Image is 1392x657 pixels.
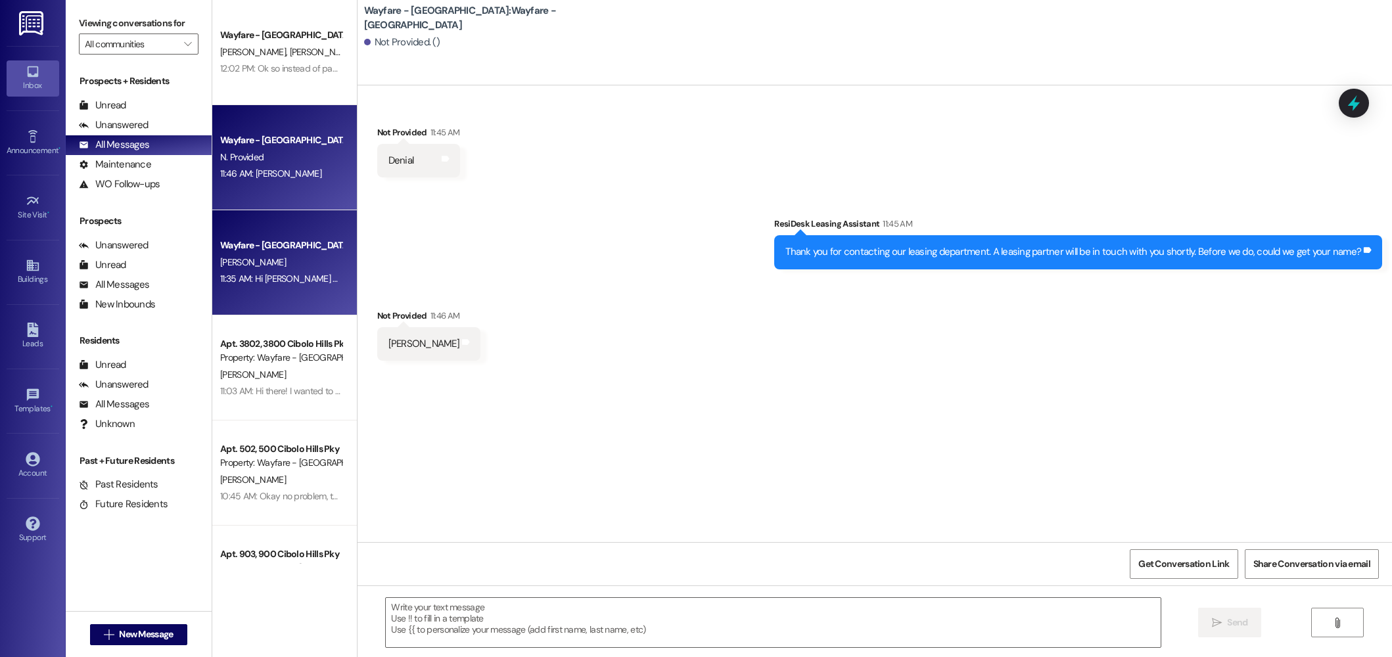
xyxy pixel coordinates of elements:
[79,478,158,491] div: Past Residents
[220,133,342,147] div: Wayfare - [GEOGRAPHIC_DATA]
[79,13,198,34] label: Viewing conversations for
[1227,616,1247,629] span: Send
[79,417,135,431] div: Unknown
[289,46,355,58] span: [PERSON_NAME]
[879,217,912,231] div: 11:45 AM
[364,4,627,32] b: Wayfare - [GEOGRAPHIC_DATA]: Wayfare - [GEOGRAPHIC_DATA]
[220,28,342,42] div: Wayfare - [GEOGRAPHIC_DATA]
[220,369,286,380] span: [PERSON_NAME]
[1245,549,1379,579] button: Share Conversation via email
[184,39,191,49] i: 
[220,151,264,163] span: N. Provided
[119,627,173,641] span: New Message
[104,629,114,640] i: 
[58,144,60,153] span: •
[774,217,1382,235] div: ResiDesk Leasing Assistant
[377,125,460,144] div: Not Provided
[79,278,149,292] div: All Messages
[79,258,126,272] div: Unread
[220,490,404,502] div: 10:45 AM: Okay no problem, thank you for trying
[7,190,59,225] a: Site Visit •
[66,214,212,228] div: Prospects
[7,60,59,96] a: Inbox
[79,378,149,392] div: Unanswered
[79,497,168,511] div: Future Residents
[1130,549,1238,579] button: Get Conversation Link
[220,168,321,179] div: 11:46 AM: [PERSON_NAME]
[7,319,59,354] a: Leads
[85,34,177,55] input: All communities
[1253,557,1370,571] span: Share Conversation via email
[66,454,212,468] div: Past + Future Residents
[220,238,342,252] div: Wayfare - [GEOGRAPHIC_DATA]
[79,238,149,252] div: Unanswered
[364,35,440,49] div: Not Provided. ()
[79,177,160,191] div: WO Follow-ups
[90,624,187,645] button: New Message
[220,456,342,470] div: Property: Wayfare - [GEOGRAPHIC_DATA]
[66,334,212,348] div: Residents
[79,158,151,171] div: Maintenance
[220,62,539,74] div: 12:02 PM: Ok so instead of paying rent for unit 3203 we will just pay rent for unit 801
[785,245,1361,259] div: Thank you for contacting our leasing department. A leasing partner will be in touch with you shor...
[1198,608,1262,637] button: Send
[220,337,342,351] div: Apt. 3802, 3800 Cibolo Hills Pky
[220,474,286,486] span: [PERSON_NAME]
[79,138,149,152] div: All Messages
[220,46,290,58] span: [PERSON_NAME]
[427,125,460,139] div: 11:45 AM
[7,384,59,419] a: Templates •
[19,11,46,35] img: ResiDesk Logo
[66,74,212,88] div: Prospects + Residents
[79,99,126,112] div: Unread
[388,337,459,351] div: [PERSON_NAME]
[220,561,342,575] div: Property: Wayfare - [GEOGRAPHIC_DATA]
[79,397,149,411] div: All Messages
[220,442,342,456] div: Apt. 502, 500 Cibolo Hills Pky
[7,512,59,548] a: Support
[79,118,149,132] div: Unanswered
[388,154,414,168] div: Denial
[1212,618,1222,628] i: 
[1332,618,1342,628] i: 
[51,402,53,411] span: •
[427,309,460,323] div: 11:46 AM
[220,547,342,561] div: Apt. 903, 900 Cibolo Hills Pky
[220,351,342,365] div: Property: Wayfare - [GEOGRAPHIC_DATA]
[377,309,480,327] div: Not Provided
[79,298,155,311] div: New Inbounds
[79,358,126,372] div: Unread
[47,208,49,217] span: •
[7,448,59,484] a: Account
[220,256,286,268] span: [PERSON_NAME]
[7,254,59,290] a: Buildings
[1138,557,1229,571] span: Get Conversation Link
